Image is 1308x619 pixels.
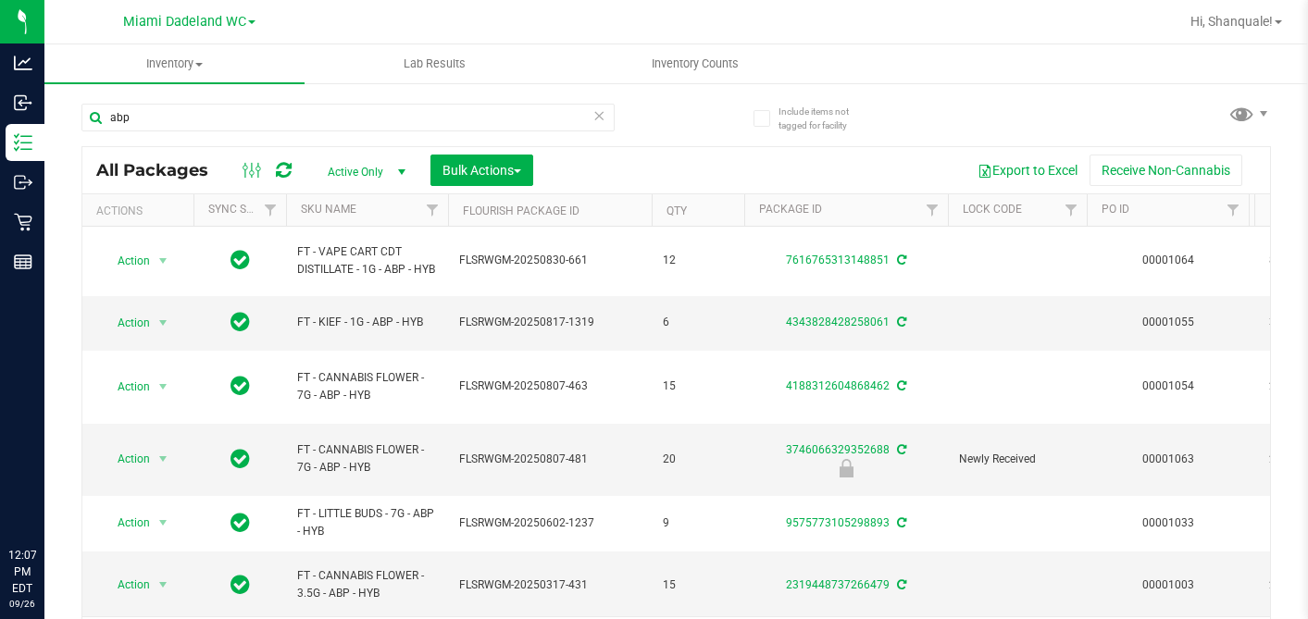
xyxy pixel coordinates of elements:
[1142,452,1194,465] a: 00001063
[208,203,280,216] a: Sync Status
[101,572,151,598] span: Action
[759,203,822,216] a: Package ID
[297,505,437,540] span: FT - LITTLE BUDS - 7G - ABP - HYB
[297,369,437,404] span: FT - CANNABIS FLOWER - 7G - ABP - HYB
[44,56,305,72] span: Inventory
[786,578,890,591] a: 2319448737266479
[14,173,32,192] inline-svg: Outbound
[152,510,175,536] span: select
[894,316,906,328] span: Sync from Compliance System
[152,310,175,336] span: select
[463,204,579,217] a: Flourish Package ID
[442,163,521,178] span: Bulk Actions
[663,514,733,532] span: 9
[1142,516,1194,529] a: 00001033
[44,44,305,83] a: Inventory
[14,133,32,152] inline-svg: Inventory
[96,160,227,180] span: All Packages
[459,314,641,331] span: FLSRWGM-20250817-1319
[459,252,641,269] span: FLSRWGM-20250830-661
[101,248,151,274] span: Action
[255,194,286,226] a: Filter
[14,253,32,271] inline-svg: Reports
[152,248,175,274] span: select
[786,516,890,529] a: 9575773105298893
[8,597,36,611] p: 09/26
[663,252,733,269] span: 12
[779,105,871,132] span: Include items not tagged for facility
[81,104,615,131] input: Search Package ID, Item Name, SKU, Lot or Part Number...
[1142,254,1194,266] a: 00001064
[297,441,437,477] span: FT - CANNABIS FLOWER - 7G - ABP - HYB
[459,378,641,395] span: FLSRWGM-20250807-463
[1142,578,1194,591] a: 00001003
[297,567,437,602] span: FT - CANNABIS FLOWER - 3.5G - ABP - HYB
[741,459,951,477] div: Newly Received
[663,576,733,594] span: 15
[14,54,32,72] inline-svg: Analytics
[666,204,687,217] a: Qty
[230,373,250,399] span: In Sync
[894,254,906,266] span: Sync from Compliance System
[786,379,890,392] a: 4188312604868462
[965,155,1090,186] button: Export to Excel
[894,443,906,456] span: Sync from Compliance System
[1218,194,1249,226] a: Filter
[1142,379,1194,392] a: 00001054
[894,578,906,591] span: Sync from Compliance System
[459,576,641,594] span: FLSRWGM-20250317-431
[1102,203,1129,216] a: PO ID
[152,446,175,472] span: select
[14,213,32,231] inline-svg: Retail
[101,374,151,400] span: Action
[152,572,175,598] span: select
[230,572,250,598] span: In Sync
[297,314,437,331] span: FT - KIEF - 1G - ABP - HYB
[96,204,186,217] div: Actions
[152,374,175,400] span: select
[301,203,356,216] a: SKU Name
[19,471,74,526] iframe: Resource center
[627,56,764,72] span: Inventory Counts
[230,309,250,335] span: In Sync
[417,194,448,226] a: Filter
[123,14,246,30] span: Miami Dadeland WC
[101,510,151,536] span: Action
[663,314,733,331] span: 6
[663,378,733,395] span: 15
[1190,14,1273,29] span: Hi, Shanquale!
[959,451,1076,468] span: Newly Received
[297,243,437,279] span: FT - VAPE CART CDT DISTILLATE - 1G - ABP - HYB
[101,310,151,336] span: Action
[230,446,250,472] span: In Sync
[14,93,32,112] inline-svg: Inbound
[230,510,250,536] span: In Sync
[1090,155,1242,186] button: Receive Non-Cannabis
[430,155,533,186] button: Bulk Actions
[663,451,733,468] span: 20
[101,446,151,472] span: Action
[917,194,948,226] a: Filter
[459,514,641,532] span: FLSRWGM-20250602-1237
[894,516,906,529] span: Sync from Compliance System
[305,44,565,83] a: Lab Results
[786,316,890,328] a: 4343828428258061
[963,203,1022,216] a: Lock Code
[8,547,36,597] p: 12:07 PM EDT
[1056,194,1087,226] a: Filter
[894,379,906,392] span: Sync from Compliance System
[459,451,641,468] span: FLSRWGM-20250807-481
[379,56,491,72] span: Lab Results
[230,247,250,273] span: In Sync
[786,254,890,266] a: 7616765313148851
[593,104,606,128] span: Clear
[786,443,890,456] a: 3746066329352688
[565,44,825,83] a: Inventory Counts
[1142,316,1194,328] a: 00001055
